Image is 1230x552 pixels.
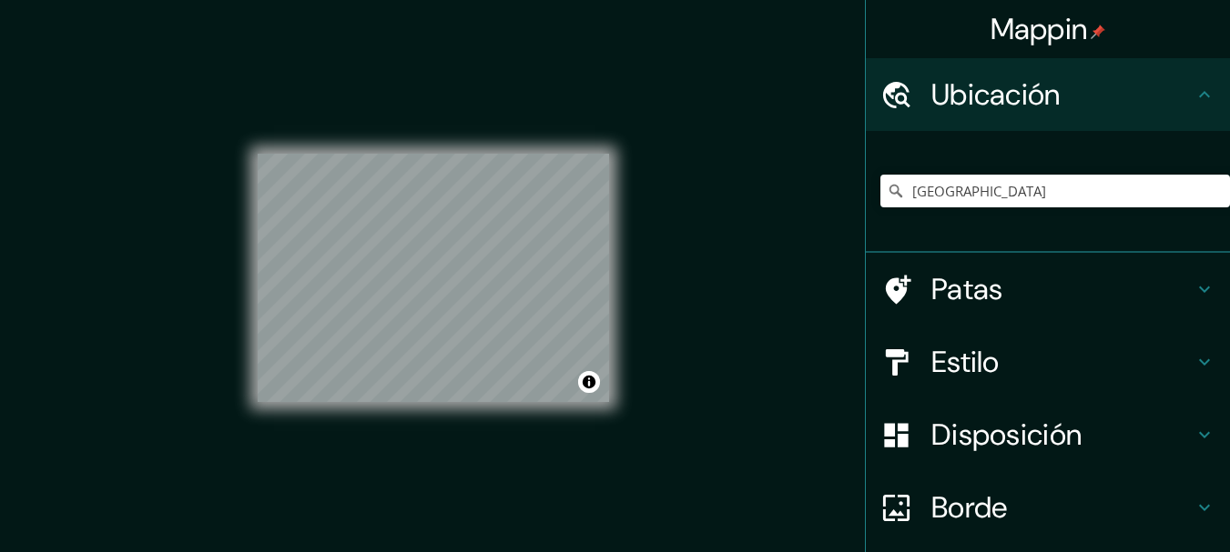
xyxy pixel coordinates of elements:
div: Estilo [866,326,1230,398]
font: Borde [931,488,1008,527]
font: Ubicación [931,75,1061,114]
font: Mappin [991,10,1088,48]
div: Patas [866,253,1230,326]
div: Disposición [866,398,1230,471]
button: Activar o desactivar atribución [578,371,600,393]
font: Disposición [931,416,1082,454]
font: Estilo [931,343,1000,381]
img: pin-icon.png [1091,25,1105,39]
div: Ubicación [866,58,1230,131]
font: Patas [931,270,1003,308]
input: Elige tu ciudad o zona [880,175,1230,207]
canvas: Mapa [258,154,609,402]
div: Borde [866,471,1230,544]
iframe: Lanzador de widgets de ayuda [1068,481,1210,532]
